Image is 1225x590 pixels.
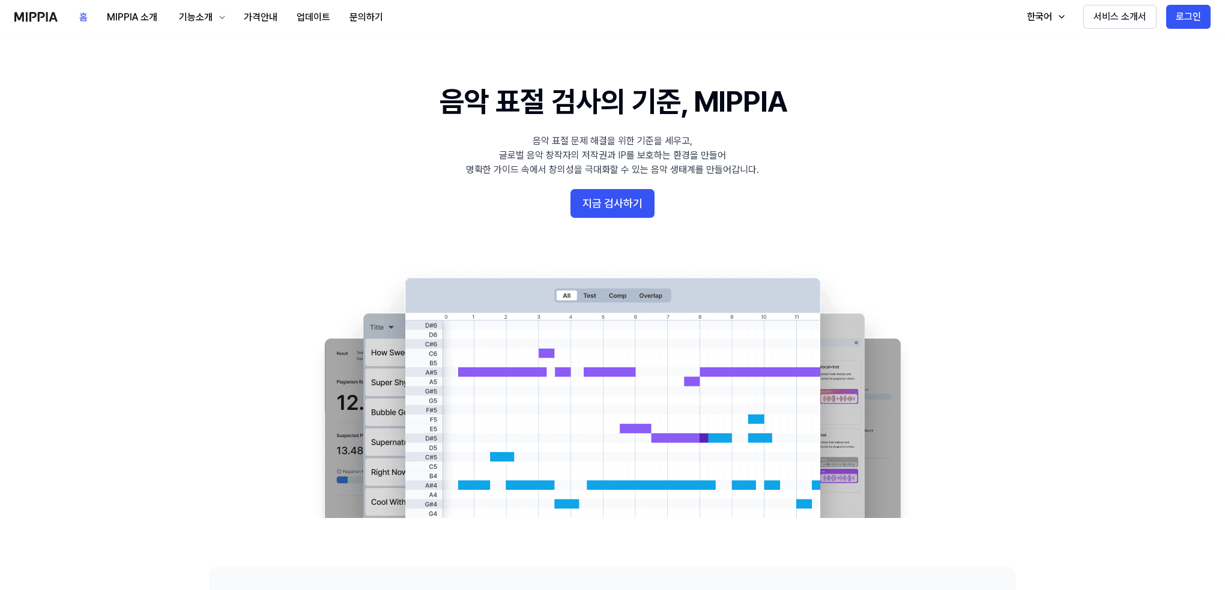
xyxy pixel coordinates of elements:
[1015,5,1074,29] button: 한국어
[70,5,97,29] button: 홈
[287,1,340,34] a: 업데이트
[1083,5,1157,29] button: 서비스 소개서
[167,5,234,29] button: 기능소개
[14,12,58,22] img: logo
[340,5,393,29] button: 문의하기
[466,134,759,177] div: 음악 표절 문제 해결을 위한 기준을 세우고, 글로벌 음악 창작자의 저작권과 IP를 보호하는 환경을 만들어 명확한 가이드 속에서 창의성을 극대화할 수 있는 음악 생태계를 만들어...
[287,5,340,29] button: 업데이트
[570,189,655,218] button: 지금 검사하기
[1024,10,1054,24] div: 한국어
[300,266,925,518] img: main Image
[440,82,786,122] h1: 음악 표절 검사의 기준, MIPPIA
[1166,5,1211,29] button: 로그인
[234,5,287,29] button: 가격안내
[97,5,167,29] button: MIPPIA 소개
[177,10,215,25] div: 기능소개
[70,1,97,34] a: 홈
